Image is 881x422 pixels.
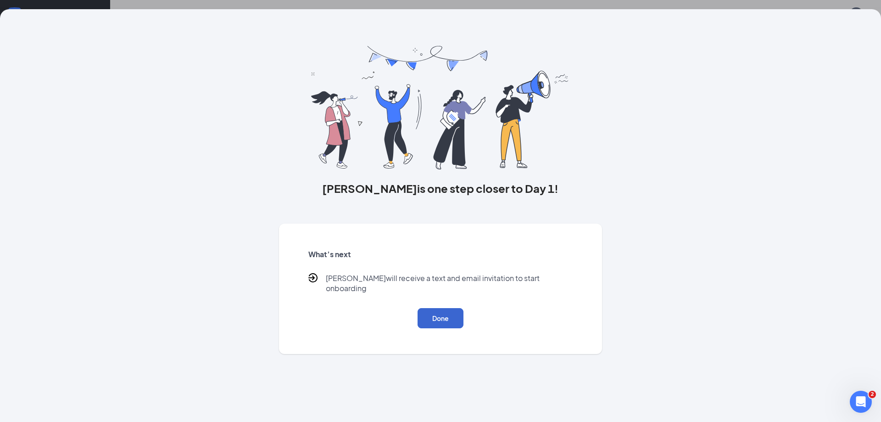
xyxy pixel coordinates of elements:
[326,273,573,293] p: [PERSON_NAME] will receive a text and email invitation to start onboarding
[279,180,602,196] h3: [PERSON_NAME] is one step closer to Day 1!
[869,391,876,398] span: 2
[308,249,573,259] h5: What’s next
[418,308,463,328] button: Done
[850,391,872,413] iframe: Intercom live chat
[311,46,569,169] img: you are all set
